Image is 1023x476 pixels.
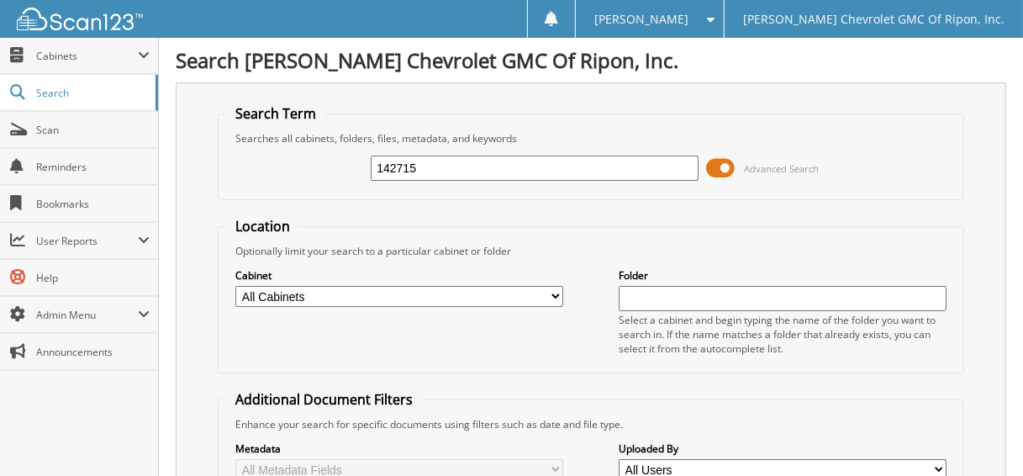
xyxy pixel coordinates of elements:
[227,244,954,258] div: Optionally limit your search to a particular cabinet or folder
[595,14,689,24] span: [PERSON_NAME]
[36,86,147,100] span: Search
[235,442,562,456] label: Metadata
[36,123,150,137] span: Scan
[939,395,1023,476] iframe: Chat Widget
[235,268,562,283] label: Cabinet
[36,345,150,359] span: Announcements
[227,390,421,409] legend: Additional Document Filters
[36,197,150,211] span: Bookmarks
[619,442,946,456] label: Uploaded By
[743,14,1005,24] span: [PERSON_NAME] Chevrolet GMC Of Ripon, Inc.
[36,234,138,248] span: User Reports
[36,271,150,285] span: Help
[745,162,820,175] span: Advanced Search
[176,46,1006,74] h1: Search [PERSON_NAME] Chevrolet GMC Of Ripon, Inc.
[227,217,298,235] legend: Location
[36,308,138,322] span: Admin Menu
[36,49,138,63] span: Cabinets
[36,160,150,174] span: Reminders
[619,268,946,283] label: Folder
[227,104,324,123] legend: Search Term
[17,8,143,30] img: scan123-logo-white.svg
[227,417,954,431] div: Enhance your search for specific documents using filters such as date and file type.
[227,131,954,145] div: Searches all cabinets, folders, files, metadata, and keywords
[619,313,946,356] div: Select a cabinet and begin typing the name of the folder you want to search in. If the name match...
